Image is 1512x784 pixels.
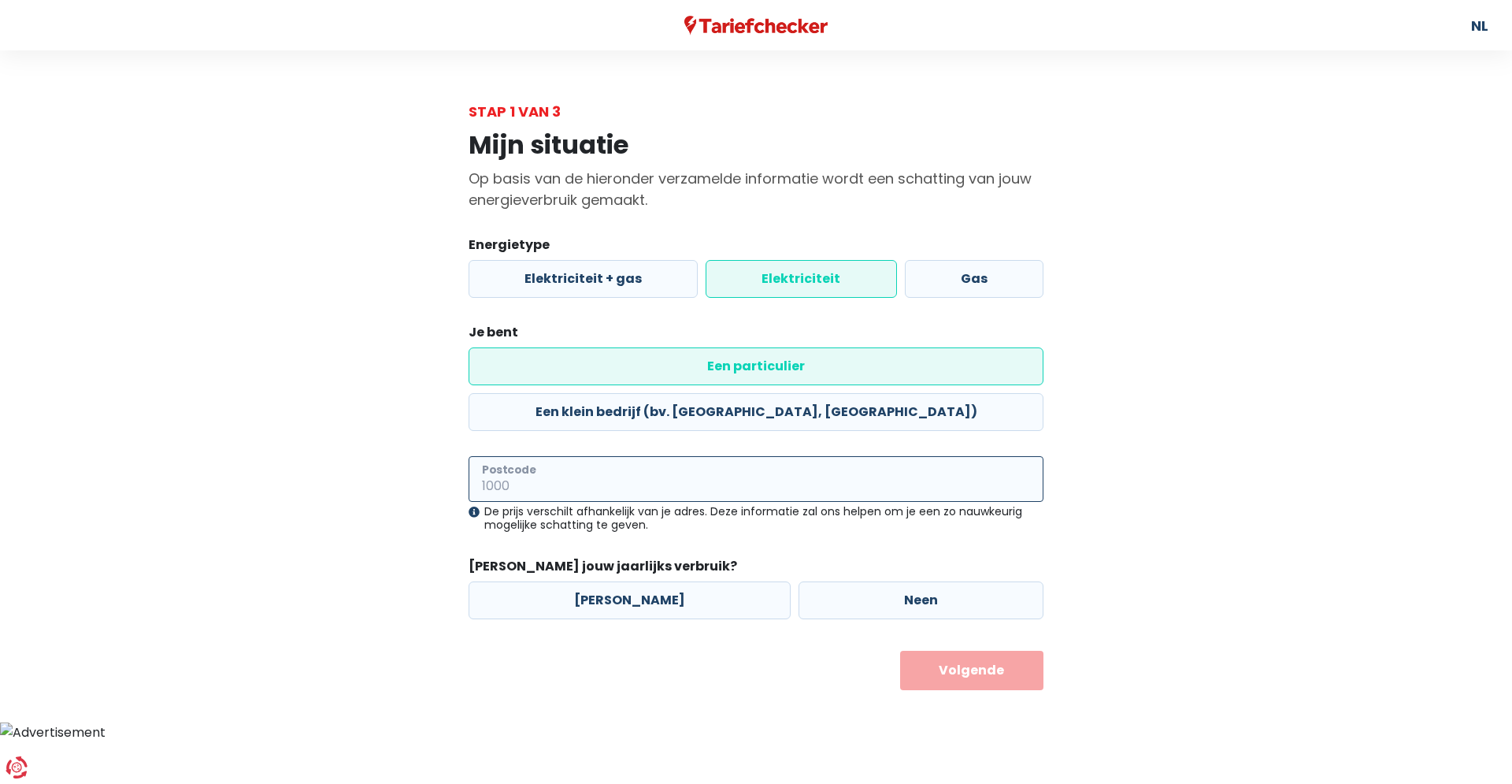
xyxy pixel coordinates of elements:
[469,456,1043,502] input: 1000
[706,260,896,298] label: Elektriciteit
[469,260,698,298] label: Elektriciteit + gas
[469,168,1043,210] p: Op basis van de hieronder verzamelde informatie wordt een schatting van jouw energieverbruik gema...
[469,130,1043,160] h1: Mijn situatie
[469,557,1043,581] legend: [PERSON_NAME] jouw jaarlijks verbruik?
[469,393,1043,431] label: Een klein bedrijf (bv. [GEOGRAPHIC_DATA], [GEOGRAPHIC_DATA])
[469,581,791,619] label: [PERSON_NAME]
[684,16,828,35] img: Tariefchecker logo
[469,505,1043,532] div: De prijs verschilt afhankelijk van je adres. Deze informatie zal ons helpen om je een zo nauwkeur...
[799,581,1043,619] label: Neen
[905,260,1043,298] label: Gas
[469,236,1043,260] legend: Energietype
[469,347,1043,385] label: Een particulier
[900,651,1044,690] button: Volgende
[469,323,1043,347] legend: Je bent
[469,101,1043,122] div: Stap 1 van 3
